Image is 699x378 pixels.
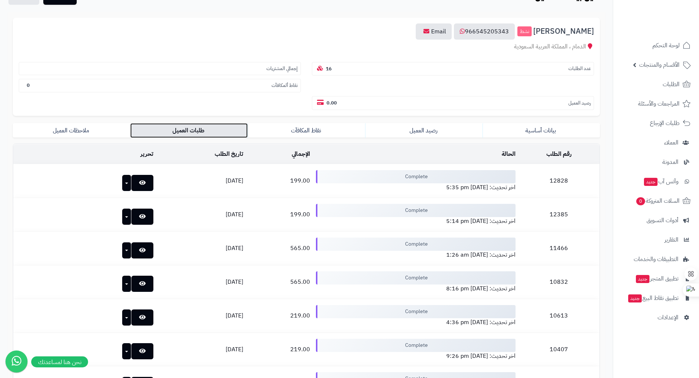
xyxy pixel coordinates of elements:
b: 0.00 [327,99,337,106]
td: 199.00 [246,198,313,231]
a: بيانات أساسية [483,123,600,138]
a: رصيد العميل [365,123,483,138]
td: 565.00 [246,232,313,265]
td: [DATE] [156,232,246,265]
a: الإعدادات [618,309,695,326]
td: 11466 [518,232,600,265]
span: [PERSON_NAME] [533,27,594,36]
td: الحالة [313,144,518,164]
div: Complete [316,339,516,352]
td: [DATE] [156,198,246,231]
a: العملاء [618,134,695,151]
a: أدوات التسويق [618,212,695,229]
td: تحرير [13,144,156,164]
a: التطبيقات والخدمات [618,250,695,268]
span: جديد [644,178,658,186]
span: تطبيق المتجر [635,274,678,284]
div: الدمام ، المملكة العربية السعودية [19,43,594,51]
a: Email [416,23,452,40]
td: 565.00 [246,265,313,299]
td: اخر تحديث: [DATE] 1:26 am [313,232,518,265]
b: 16 [326,65,332,72]
span: العملاء [664,137,678,148]
small: إجمالي المشتريات [266,65,298,72]
span: 0 [636,197,645,205]
td: 10613 [518,299,600,333]
td: تاريخ الطلب [156,144,246,164]
td: 219.00 [246,333,313,366]
a: المراجعات والأسئلة [618,95,695,113]
td: اخر تحديث: [DATE] 5:14 pm [313,198,518,231]
a: لوحة التحكم [618,37,695,54]
td: رقم الطلب [518,144,600,164]
span: طلبات الإرجاع [650,118,680,128]
td: 10407 [518,333,600,366]
a: طلبات العميل [130,123,248,138]
span: الطلبات [663,79,680,89]
div: Complete [316,170,516,183]
a: تطبيق نقاط البيعجديد [618,289,695,307]
div: Complete [316,305,516,318]
td: 199.00 [246,164,313,198]
td: 12385 [518,198,600,231]
td: [DATE] [156,333,246,366]
td: اخر تحديث: [DATE] 5:35 pm [313,164,518,198]
span: الإعدادات [658,312,678,323]
span: جديد [636,275,649,283]
a: تطبيق المتجرجديد [618,270,695,287]
a: الطلبات [618,76,695,93]
td: اخر تحديث: [DATE] 9:26 pm [313,333,518,366]
small: رصيد العميل [568,100,591,107]
small: عدد الطلبات [568,65,591,72]
a: نقاط المكافآت [248,123,365,138]
span: تطبيق نقاط البيع [627,293,678,303]
a: 966545205343 [454,23,515,40]
td: 12828 [518,164,600,198]
span: التقارير [665,235,678,245]
div: Complete [316,204,516,217]
a: التقارير [618,231,695,249]
td: [DATE] [156,164,246,198]
span: المدونة [662,157,678,167]
td: 10832 [518,265,600,299]
span: المراجعات والأسئلة [638,99,680,109]
small: نقاط ألمكافآت [272,82,298,89]
td: [DATE] [156,265,246,299]
a: ملاحظات العميل [13,123,130,138]
span: التطبيقات والخدمات [634,254,678,264]
td: اخر تحديث: [DATE] 4:36 pm [313,299,518,333]
a: السلات المتروكة0 [618,192,695,210]
b: 0 [27,82,30,89]
span: لوحة التحكم [652,40,680,51]
a: وآتس آبجديد [618,173,695,190]
small: نشط [517,26,532,37]
td: اخر تحديث: [DATE] 8:16 pm [313,265,518,299]
a: المدونة [618,153,695,171]
span: السلات المتروكة [636,196,680,206]
span: الأقسام والمنتجات [639,60,680,70]
span: أدوات التسويق [647,215,678,225]
span: جديد [628,294,642,302]
div: Complete [316,238,516,251]
a: طلبات الإرجاع [618,114,695,132]
td: 219.00 [246,299,313,333]
div: Complete [316,271,516,285]
td: الإجمالي [246,144,313,164]
span: وآتس آب [643,176,678,187]
td: [DATE] [156,299,246,333]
